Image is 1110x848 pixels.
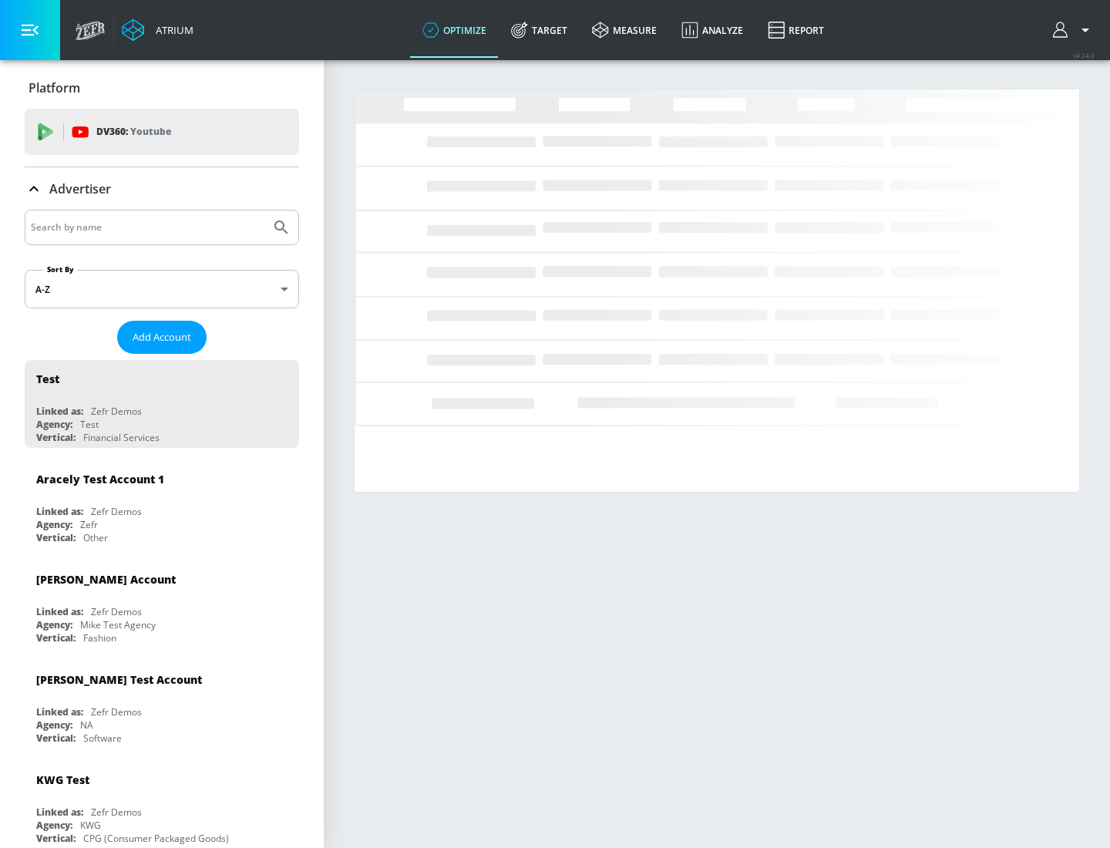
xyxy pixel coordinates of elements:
div: Zefr Demos [91,405,142,418]
p: Advertiser [49,180,111,197]
div: Aracely Test Account 1Linked as:Zefr DemosAgency:ZefrVertical:Other [25,460,299,548]
div: CPG (Consumer Packaged Goods) [83,832,229,845]
div: [PERSON_NAME] AccountLinked as:Zefr DemosAgency:Mike Test AgencyVertical:Fashion [25,560,299,648]
p: Youtube [130,123,171,140]
div: Vertical: [36,531,76,544]
div: Zefr Demos [91,705,142,718]
div: Vertical: [36,431,76,444]
div: DV360: Youtube [25,109,299,155]
label: Sort By [44,264,77,274]
div: Atrium [150,23,193,37]
div: KWG Test [36,772,89,787]
p: Platform [29,79,80,96]
div: Vertical: [36,631,76,644]
input: Search by name [31,217,264,237]
div: Linked as: [36,605,83,618]
div: Agency: [36,819,72,832]
div: Zefr Demos [91,806,142,819]
div: KWG [80,819,101,832]
a: Target [499,2,580,58]
div: Other [83,531,108,544]
a: Atrium [122,19,193,42]
div: Agency: [36,518,72,531]
div: NA [80,718,93,732]
div: A-Z [25,270,299,308]
div: Agency: [36,618,72,631]
div: Software [83,732,122,745]
div: [PERSON_NAME] Test Account [36,672,202,687]
span: v 4.24.0 [1073,51,1095,59]
div: Advertiser [25,167,299,210]
div: Linked as: [36,405,83,418]
div: Test [80,418,99,431]
a: optimize [410,2,499,58]
a: measure [580,2,669,58]
p: DV360: [96,123,171,140]
div: Zefr Demos [91,505,142,518]
div: Linked as: [36,705,83,718]
a: Analyze [669,2,755,58]
div: [PERSON_NAME] Account [36,572,176,587]
div: Financial Services [83,431,160,444]
div: Zefr Demos [91,605,142,618]
div: Aracely Test Account 1 [36,472,164,486]
div: Linked as: [36,505,83,518]
div: [PERSON_NAME] Test AccountLinked as:Zefr DemosAgency:NAVertical:Software [25,661,299,749]
a: Report [755,2,836,58]
div: Mike Test Agency [80,618,156,631]
div: Platform [25,66,299,109]
div: Fashion [83,631,116,644]
div: Vertical: [36,832,76,845]
div: Vertical: [36,732,76,745]
button: Add Account [117,321,207,354]
div: Zefr [80,518,98,531]
div: Agency: [36,718,72,732]
div: Linked as: [36,806,83,819]
div: Agency: [36,418,72,431]
div: TestLinked as:Zefr DemosAgency:TestVertical:Financial Services [25,360,299,448]
span: Add Account [133,328,191,346]
div: Test [36,372,59,386]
